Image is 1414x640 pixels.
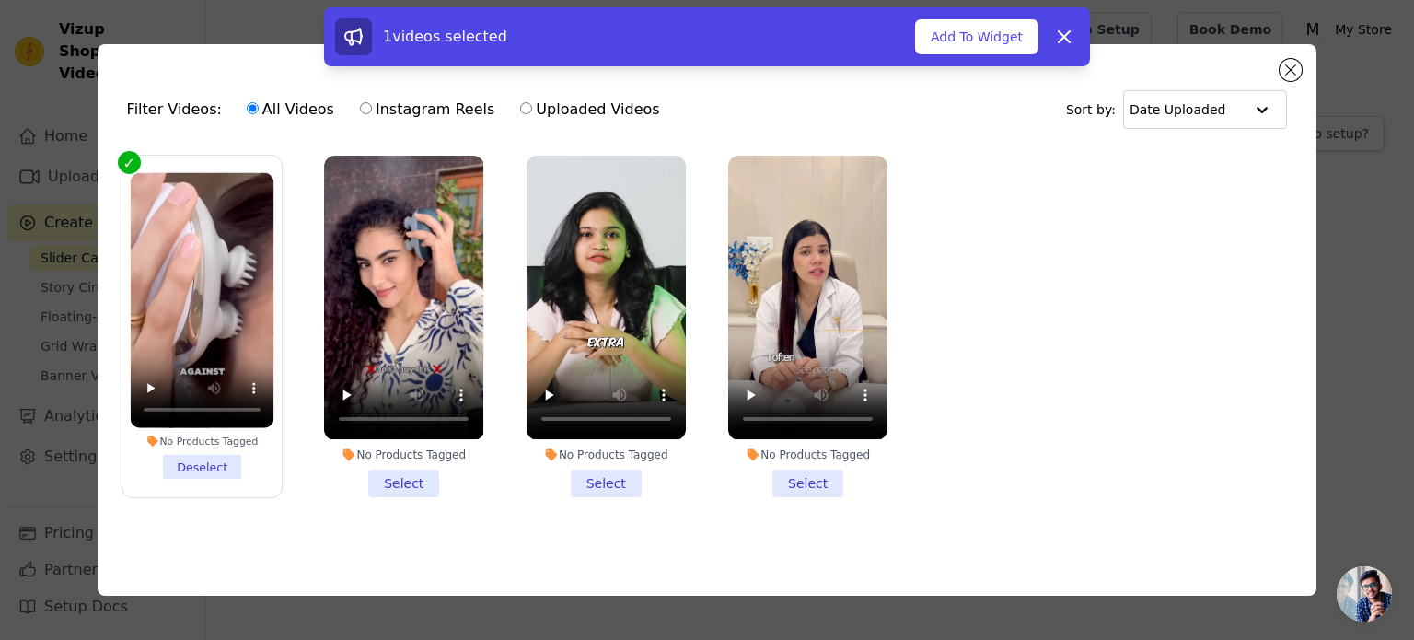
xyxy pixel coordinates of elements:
[359,98,495,122] label: Instagram Reels
[527,448,686,462] div: No Products Tagged
[519,98,660,122] label: Uploaded Videos
[1066,90,1288,129] div: Sort by:
[915,19,1038,54] button: Add To Widget
[130,436,273,448] div: No Products Tagged
[246,98,335,122] label: All Videos
[383,28,507,45] span: 1 videos selected
[728,448,887,462] div: No Products Tagged
[1337,566,1392,622] a: Open chat
[127,88,670,131] div: Filter Videos:
[324,448,483,462] div: No Products Tagged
